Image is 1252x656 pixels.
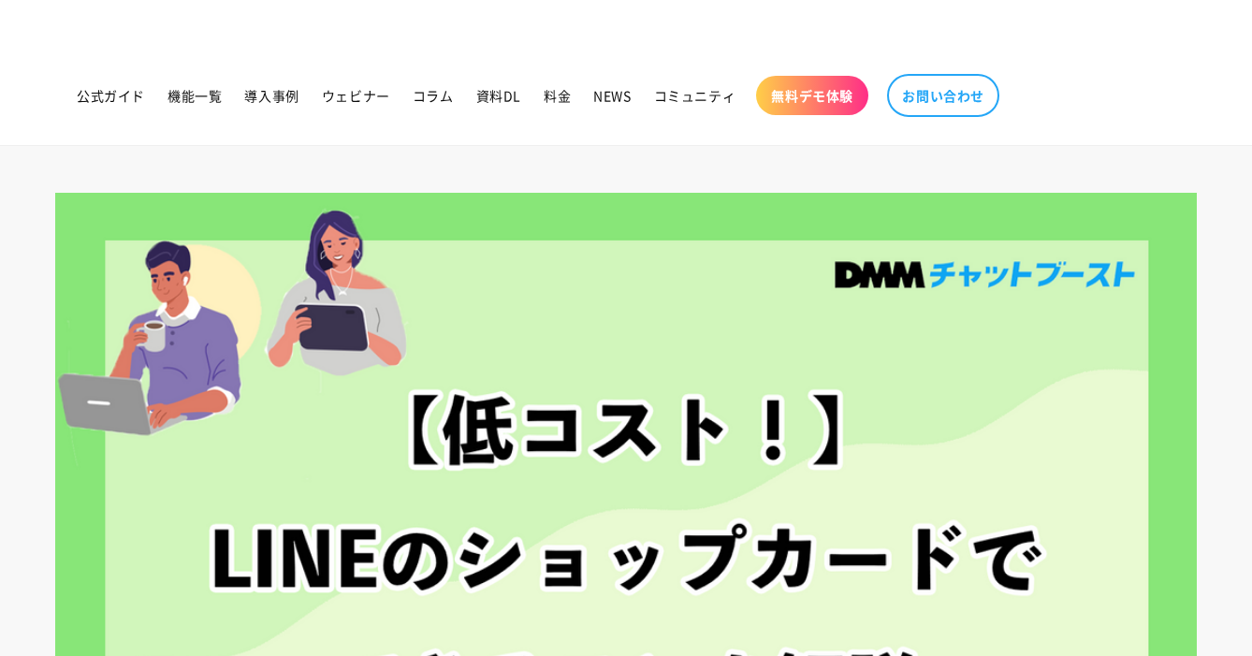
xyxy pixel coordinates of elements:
span: お問い合わせ [902,87,984,104]
a: 料金 [532,76,582,115]
a: 機能一覧 [156,76,233,115]
span: ウェビナー [322,87,390,104]
a: ウェビナー [311,76,401,115]
a: 公式ガイド [66,76,156,115]
span: 無料デモ体験 [771,87,853,104]
a: コラム [401,76,465,115]
span: コミュニティ [654,87,736,104]
span: コラム [413,87,454,104]
span: 資料DL [476,87,521,104]
a: 導入事例 [233,76,310,115]
span: 公式ガイド [77,87,145,104]
span: NEWS [593,87,631,104]
span: 機能一覧 [167,87,222,104]
a: 資料DL [465,76,532,115]
a: お問い合わせ [887,74,999,117]
span: 導入事例 [244,87,298,104]
a: NEWS [582,76,642,115]
a: 無料デモ体験 [756,76,868,115]
span: 料金 [544,87,571,104]
a: コミュニティ [643,76,748,115]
